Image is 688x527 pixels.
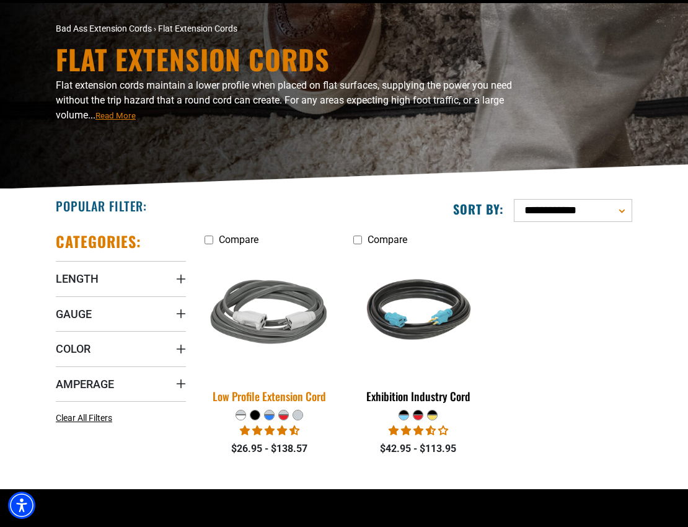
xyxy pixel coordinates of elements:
span: Clear All Filters [56,413,112,423]
span: Amperage [56,377,114,391]
div: Accessibility Menu [8,492,35,519]
span: Gauge [56,307,92,321]
span: › [154,24,156,33]
summary: Length [56,261,186,296]
span: Flat Extension Cords [158,24,237,33]
summary: Gauge [56,296,186,331]
span: Compare [219,234,258,246]
h1: Flat Extension Cords [56,46,533,73]
div: Low Profile Extension Cord [205,391,335,402]
img: grey & white [195,247,344,381]
a: Bad Ass Extension Cords [56,24,152,33]
a: grey & white Low Profile Extension Cord [205,252,335,409]
span: Length [56,272,99,286]
a: black teal Exhibition Industry Cord [353,252,483,409]
h2: Categories: [56,232,141,251]
summary: Amperage [56,366,186,401]
span: Compare [368,234,407,246]
span: Color [56,342,90,356]
a: Clear All Filters [56,412,117,425]
div: Exhibition Industry Cord [353,391,483,402]
label: Sort by: [453,201,504,217]
div: $26.95 - $138.57 [205,441,335,456]
div: $42.95 - $113.95 [353,441,483,456]
summary: Color [56,331,186,366]
span: 3.67 stars [389,425,448,436]
img: black teal [351,254,485,374]
span: Read More [95,111,136,120]
nav: breadcrumbs [56,22,434,35]
span: 4.50 stars [240,425,299,436]
span: Flat extension cords maintain a lower profile when placed on flat surfaces, supplying the power y... [56,79,512,121]
h2: Popular Filter: [56,198,147,214]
